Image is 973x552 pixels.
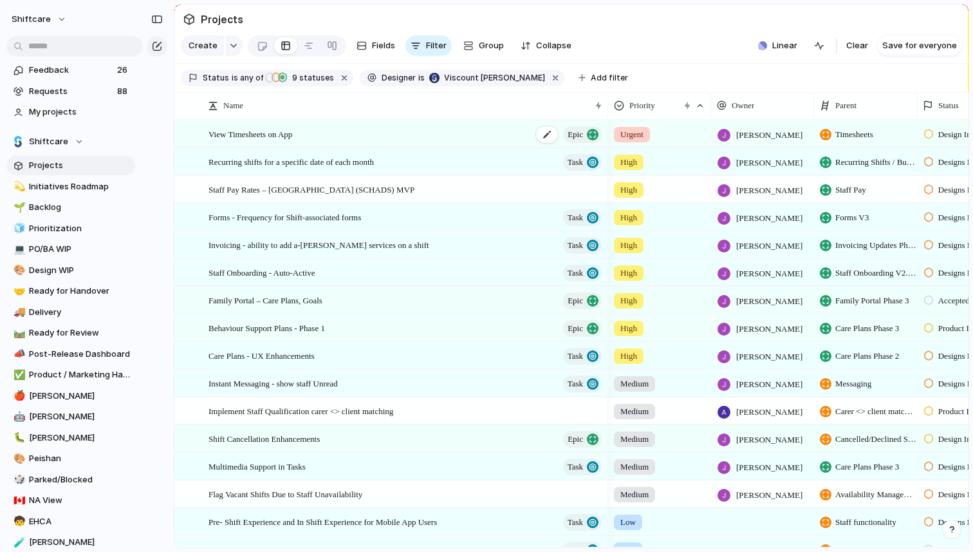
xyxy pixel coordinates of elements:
span: is [232,72,238,84]
span: High [620,211,637,224]
span: Task [568,264,583,282]
span: [PERSON_NAME] [29,410,131,423]
a: 🎨Peishan [6,449,135,468]
span: Carer <> client matching [835,405,916,418]
button: shiftcare [6,9,73,30]
a: 🎲Parked/Blocked [6,470,135,490]
span: Staff Onboarding V2.0 (STP) [835,267,916,280]
span: Parked/Blocked [29,473,131,486]
span: [PERSON_NAME] [736,129,802,142]
button: 🎨 [12,452,24,465]
span: [PERSON_NAME] [736,406,802,419]
span: Linear [772,39,797,52]
button: 🤝 [12,285,24,298]
button: Task [563,265,602,281]
div: 🌱Backlog [6,198,135,217]
span: Implement Staff Qualification carer <> client matching [208,403,393,418]
span: Messaging [835,377,871,390]
a: 🧊Prioritization [6,219,135,238]
span: 88 [117,85,130,98]
span: Task [568,375,583,393]
span: Medium [620,405,649,418]
span: Cancelled/Declined Shifts [835,433,916,446]
span: Family Portal – Care Plans, Goals [208,292,322,307]
span: Urgent [620,128,644,141]
span: EHCA [29,515,131,528]
button: Save for everyone [877,35,962,56]
span: Epic [568,126,583,144]
button: Task [563,348,602,365]
span: Collapse [536,39,571,52]
a: 💻PO/BA WIP [6,240,135,259]
span: Projects [198,8,246,31]
span: Create [189,39,218,52]
button: Epic [563,292,602,309]
span: Shiftcare [29,135,68,148]
span: High [620,239,637,252]
button: isany of [229,71,266,85]
span: Timesheets [835,128,873,141]
span: statuses [288,72,334,84]
a: Projects [6,156,135,175]
a: Requests88 [6,82,135,101]
span: [PERSON_NAME] [736,350,802,363]
div: 🐛 [14,430,23,445]
button: Viscount [PERSON_NAME] [426,71,548,85]
span: Filter [426,39,447,52]
span: Low [620,516,636,529]
button: Epic [563,320,602,337]
button: Fields [351,35,400,56]
span: High [620,322,637,335]
div: 💫 [14,179,23,194]
span: any of [238,72,263,84]
div: 🧊 [14,221,23,236]
button: 💻 [12,243,24,256]
span: Instant Messaging - show staff Unread [208,376,338,390]
span: [PERSON_NAME] [29,432,131,444]
div: 🚚 [14,305,23,319]
span: Medium [620,433,649,446]
button: Epic [563,431,602,448]
button: 🚚 [12,306,24,319]
span: High [620,294,637,307]
span: Multimedia Support in Tasks [208,459,306,473]
span: [PERSON_NAME] [736,489,802,502]
span: Invoicing - ability to add a-[PERSON_NAME] services on a shift [208,237,429,252]
span: Accepted [938,294,970,307]
button: Create [181,35,224,56]
div: 💻 [14,242,23,257]
span: Shift Cancellation Enhancements [208,431,320,446]
div: 💫Initiatives Roadmap [6,177,135,196]
span: Recurring shifts for a specific date of each month [208,154,374,169]
span: Status [938,99,959,112]
button: 🇨🇦 [12,494,24,507]
a: 🎨Design WIP [6,261,135,280]
button: Task [563,376,602,392]
span: [PERSON_NAME] [736,461,802,474]
a: My projects [6,102,135,122]
button: Add filter [571,69,636,87]
div: 🌱 [14,200,23,215]
button: is [416,71,427,85]
span: [PERSON_NAME] [736,267,802,280]
button: Task [563,514,602,531]
span: Group [479,39,504,52]
a: 🤖[PERSON_NAME] [6,407,135,426]
span: Care Plans Phase 3 [835,461,899,473]
span: is [418,72,425,84]
span: Save for everyone [882,39,957,52]
div: 🎨 [14,452,23,466]
span: Task [568,153,583,171]
span: Medium [620,488,649,501]
span: Family Portal Phase 3 [835,294,909,307]
span: Staff Pay [835,184,866,196]
a: 🐛[PERSON_NAME] [6,428,135,448]
span: Staff functionality [835,516,896,529]
div: 🎲 [14,472,23,487]
span: Medium [620,377,649,390]
span: Status [203,72,229,84]
div: ✅ [14,368,23,383]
